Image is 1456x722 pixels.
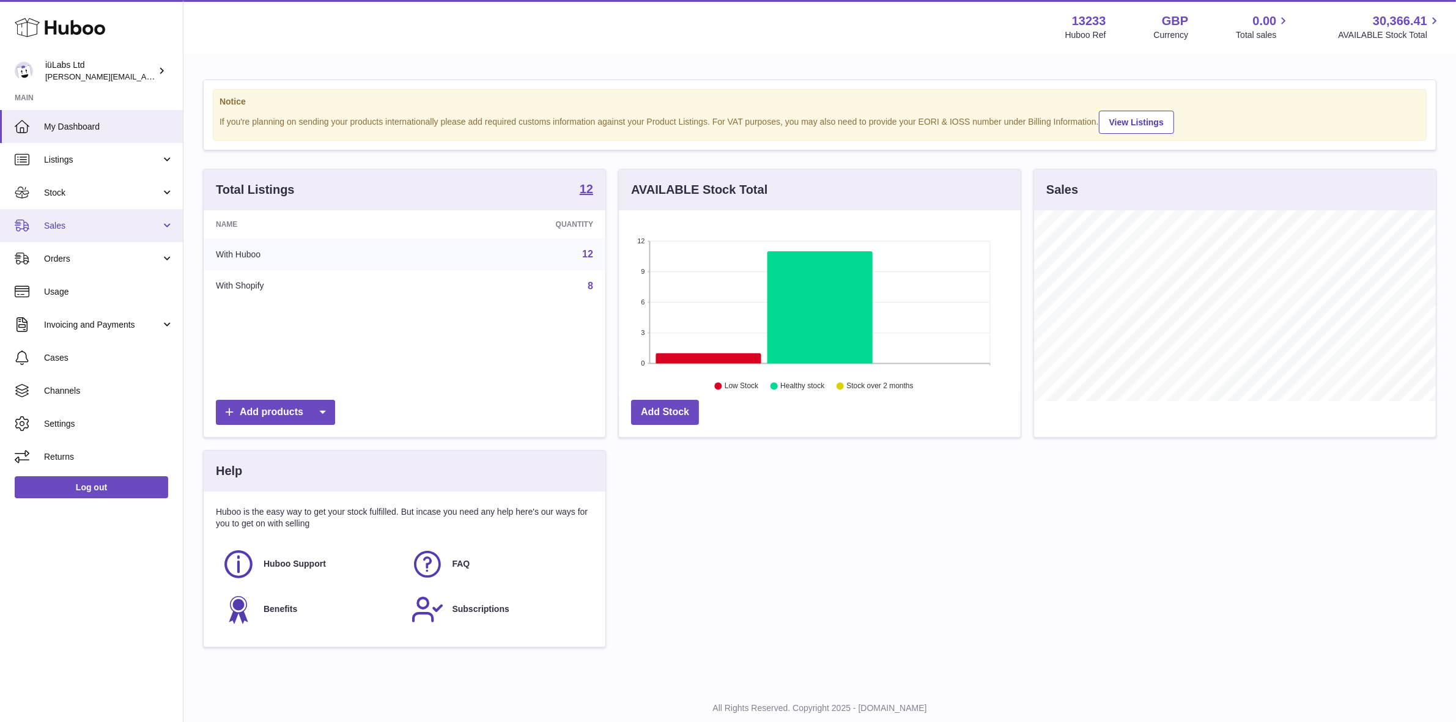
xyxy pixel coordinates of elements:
[44,121,174,133] span: My Dashboard
[193,702,1446,714] p: All Rights Reserved. Copyright 2025 - [DOMAIN_NAME]
[222,548,399,581] a: Huboo Support
[45,59,155,83] div: iüLabs Ltd
[637,237,645,245] text: 12
[45,72,245,81] span: [PERSON_NAME][EMAIL_ADDRESS][DOMAIN_NAME]
[453,603,509,615] span: Subscriptions
[44,154,161,166] span: Listings
[641,298,645,306] text: 6
[411,548,588,581] a: FAQ
[411,593,588,626] a: Subscriptions
[1046,182,1078,198] h3: Sales
[631,182,767,198] h3: AVAILABLE Stock Total
[44,352,174,364] span: Cases
[780,382,825,391] text: Healthy stock
[1373,13,1427,29] span: 30,366.41
[1099,111,1174,134] a: View Listings
[1236,13,1290,41] a: 0.00 Total sales
[264,558,326,570] span: Huboo Support
[15,62,33,80] img: annunziata@iulabs.co
[44,286,174,298] span: Usage
[44,187,161,199] span: Stock
[216,182,295,198] h3: Total Listings
[1065,29,1106,41] div: Huboo Ref
[216,400,335,425] a: Add products
[420,210,605,238] th: Quantity
[216,463,242,479] h3: Help
[204,210,420,238] th: Name
[580,183,593,195] strong: 12
[44,319,161,331] span: Invoicing and Payments
[264,603,297,615] span: Benefits
[216,506,593,529] p: Huboo is the easy way to get your stock fulfilled. But incase you need any help here's our ways f...
[1253,13,1277,29] span: 0.00
[44,220,161,232] span: Sales
[641,268,645,275] text: 9
[582,249,593,259] a: 12
[641,359,645,367] text: 0
[204,270,420,302] td: With Shopify
[44,418,174,430] span: Settings
[1338,29,1441,41] span: AVAILABLE Stock Total
[1236,29,1290,41] span: Total sales
[453,558,470,570] span: FAQ
[220,96,1420,108] strong: Notice
[1072,13,1106,29] strong: 13233
[1162,13,1188,29] strong: GBP
[641,329,645,336] text: 3
[222,593,399,626] a: Benefits
[220,109,1420,134] div: If you're planning on sending your products internationally please add required customs informati...
[631,400,699,425] a: Add Stock
[44,253,161,265] span: Orders
[204,238,420,270] td: With Huboo
[44,451,174,463] span: Returns
[580,183,593,197] a: 12
[846,382,913,391] text: Stock over 2 months
[1154,29,1189,41] div: Currency
[15,476,168,498] a: Log out
[44,385,174,397] span: Channels
[588,281,593,291] a: 8
[725,382,759,391] text: Low Stock
[1338,13,1441,41] a: 30,366.41 AVAILABLE Stock Total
